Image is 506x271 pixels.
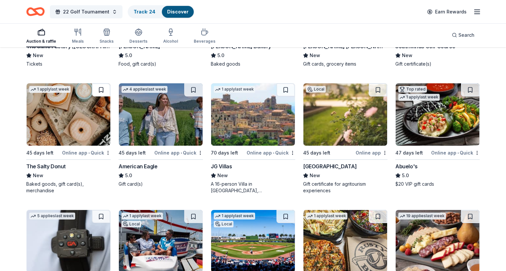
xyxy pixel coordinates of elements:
span: New [310,52,320,59]
div: 1 apply last week [306,213,347,219]
div: 1 apply last week [214,213,255,219]
div: A 16-person Villa in [GEOGRAPHIC_DATA], [GEOGRAPHIC_DATA], [GEOGRAPHIC_DATA] for 7days/6nights (R... [211,181,295,194]
div: Gift certificate(s) [395,61,480,67]
div: 19 applies last week [398,213,446,219]
img: Image for The Salty Donut [27,83,110,146]
div: 1 apply last week [29,86,71,93]
div: Beverages [194,39,215,44]
img: Image for American Eagle [119,83,203,146]
span: • [273,150,274,156]
img: Image for JG Villas [211,83,295,146]
span: New [310,172,320,179]
span: New [402,52,412,59]
button: Snacks [99,26,114,47]
div: JG Villas [211,162,232,170]
div: Baked goods, gift card(s), merchandise [26,181,111,194]
span: • [88,150,90,156]
button: Alcohol [163,26,178,47]
div: Local [121,221,141,227]
span: • [457,150,459,156]
div: 70 days left [211,149,238,157]
div: American Eagle [119,162,157,170]
div: Desserts [129,39,147,44]
span: 22 Golf Tournament [63,8,109,16]
a: Image for The Salty Donut1 applylast week45 days leftOnline app•QuickThe Salty DonutNewBaked good... [26,83,111,194]
div: Baked goods [211,61,295,67]
a: Home [26,4,45,19]
div: Online app Quick [154,149,203,157]
button: Beverages [194,26,215,47]
span: • [181,150,182,156]
div: Online app Quick [247,149,295,157]
img: Image for Abuelo's [396,83,479,146]
div: 1 apply last week [121,213,163,219]
div: Auction & raffle [26,39,56,44]
div: Food, gift card(s) [119,61,203,67]
span: 5.0 [217,52,224,59]
a: Image for American Eagle4 applieslast week45 days leftOnline app•QuickAmerican Eagle5.0Gift card(s) [119,83,203,187]
span: 5.0 [125,172,132,179]
div: Online app Quick [62,149,111,157]
div: The Salty Donut [26,162,66,170]
div: 47 days left [395,149,423,157]
div: 45 days left [303,149,330,157]
div: Meals [72,39,84,44]
span: New [217,172,228,179]
div: Online app Quick [431,149,480,157]
button: 22 Golf Tournament [50,5,122,18]
button: Meals [72,26,84,47]
div: $20 VIP gift cards [395,181,480,187]
div: 5 applies last week [29,213,75,219]
span: New [33,52,43,59]
div: Gift card(s) [119,181,203,187]
div: [GEOGRAPHIC_DATA] [303,162,357,170]
span: 5.0 [402,172,409,179]
div: 1 apply last week [214,86,255,93]
button: Track· 24Discover [128,5,194,18]
a: Image for JG Villas1 applylast week70 days leftOnline app•QuickJG VillasNewA 16-person Villa in [... [211,83,295,194]
div: Online app [356,149,387,157]
div: Abuelo's [395,162,418,170]
button: Auction & raffle [26,26,56,47]
div: Snacks [99,39,114,44]
button: Search [447,29,480,42]
div: Local [214,221,233,227]
div: 45 days left [119,149,146,157]
span: Search [458,31,474,39]
div: 4 applies last week [121,86,167,93]
div: Gift cards, grocery items [303,61,387,67]
div: Alcohol [163,39,178,44]
a: Track· 24 [134,9,155,14]
div: Local [306,86,326,93]
div: 45 days left [26,149,54,157]
div: Tickets [26,61,111,67]
button: Desserts [129,26,147,47]
a: Image for White Trail Flower FarmLocal45 days leftOnline app[GEOGRAPHIC_DATA]NewGift certificate ... [303,83,387,194]
a: Image for Abuelo's Top rated1 applylast week47 days leftOnline app•QuickAbuelo's5.0$20 VIP gift c... [395,83,480,187]
a: Earn Rewards [423,6,471,18]
img: Image for White Trail Flower Farm [303,83,387,146]
div: 1 apply last week [398,94,440,101]
span: New [33,172,43,179]
span: 5.0 [125,52,132,59]
div: Top rated [398,86,427,93]
a: Discover [167,9,188,14]
div: Gift certificate for agritourism experiences [303,181,387,194]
